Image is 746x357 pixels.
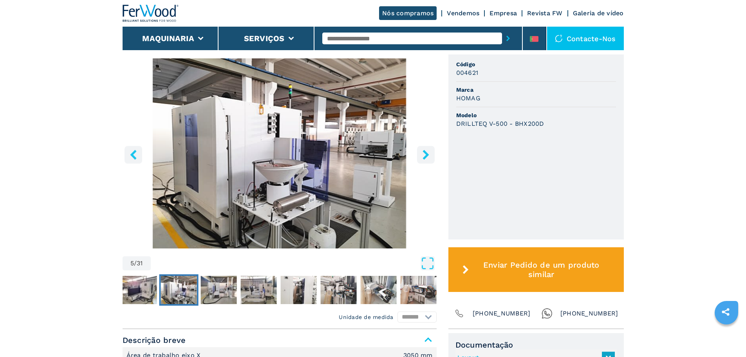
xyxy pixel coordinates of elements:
[244,34,285,43] button: Serviços
[502,29,514,47] button: submit-button
[456,68,479,77] h3: 004621
[455,340,617,350] span: Documentação
[490,9,517,17] a: Empresa
[473,308,531,319] span: [PHONE_NUMBER]
[456,60,616,68] span: Código
[123,58,437,248] img: Máquina de perfuração e de inserção flexível HOMAG DRILLTEQ V-500 - BHX200D
[161,276,197,304] img: ed45fae597c720d53c078b6d23ee80d4
[137,260,143,266] span: 31
[555,34,563,42] img: Contacte-nos
[123,5,179,22] img: Ferwood
[448,247,624,292] button: Enviar Pedido de um produto similar
[121,276,157,304] img: 9bbfc7c751c75e4839917fe9c6054344
[399,274,438,306] button: Go to Slide 11
[360,276,396,304] img: 988f0a5585f5c0d42c6bbb2470043764
[134,260,137,266] span: /
[280,276,316,304] img: 1537913242ac2c66d1963b613b5efa4a
[542,308,553,319] img: Whatsapp
[200,276,237,304] img: 65cb55b8585657b638b3b444af06c782
[359,274,398,306] button: Go to Slide 10
[456,119,544,128] h3: DRILLTEQ V-500 - BHX200D
[716,302,735,322] a: sharethis
[119,274,158,306] button: Go to Slide 4
[339,313,393,321] em: Unidade de medida
[560,308,618,319] span: [PHONE_NUMBER]
[417,146,435,163] button: right-button
[123,58,437,248] div: Go to Slide 5
[547,27,624,50] div: Contacte-nos
[320,276,356,304] img: d6ed608a335fe36cf00ffd0fcc18c90b
[472,260,611,279] span: Enviar Pedido de um produto similar
[527,9,563,17] a: Revista FW
[456,111,616,119] span: Modelo
[159,274,198,306] button: Go to Slide 5
[456,94,480,103] h3: HOMAG
[400,276,436,304] img: 92dfff73414d5ed165c2e24fa5bd4d41
[123,333,437,347] span: Descrição breve
[142,34,194,43] button: Maquinaria
[125,146,142,163] button: left-button
[456,86,616,94] span: Marca
[713,322,740,351] iframe: Chat
[199,274,238,306] button: Go to Slide 6
[279,274,318,306] button: Go to Slide 8
[379,6,437,20] a: Nós compramos
[573,9,624,17] a: Galeria de vídeo
[319,274,358,306] button: Go to Slide 9
[240,276,276,304] img: c603b2e093787c46ab4ba527c5785fde
[130,260,134,266] span: 5
[454,308,465,319] img: Phone
[153,256,435,270] button: Open Fullscreen
[239,274,278,306] button: Go to Slide 7
[447,9,479,17] a: Vendemos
